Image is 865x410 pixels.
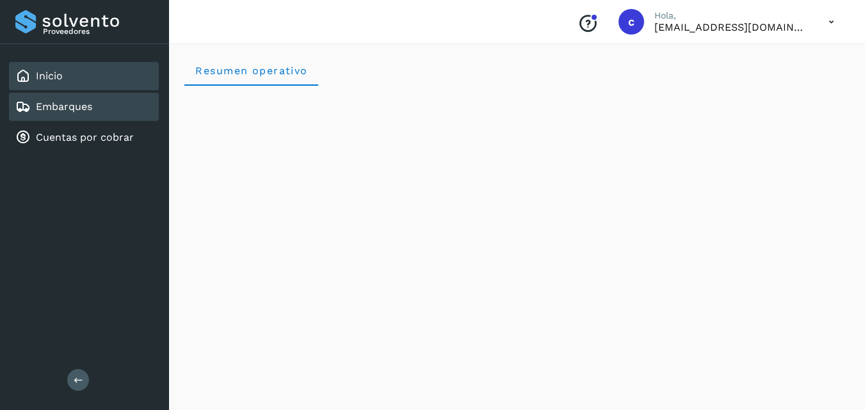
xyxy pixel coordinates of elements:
[9,62,159,90] div: Inicio
[654,21,808,33] p: cobranza1@tmartin.mx
[9,123,159,152] div: Cuentas por cobrar
[195,65,308,77] span: Resumen operativo
[36,100,92,113] a: Embarques
[654,10,808,21] p: Hola,
[9,93,159,121] div: Embarques
[36,70,63,82] a: Inicio
[43,27,154,36] p: Proveedores
[36,131,134,143] a: Cuentas por cobrar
